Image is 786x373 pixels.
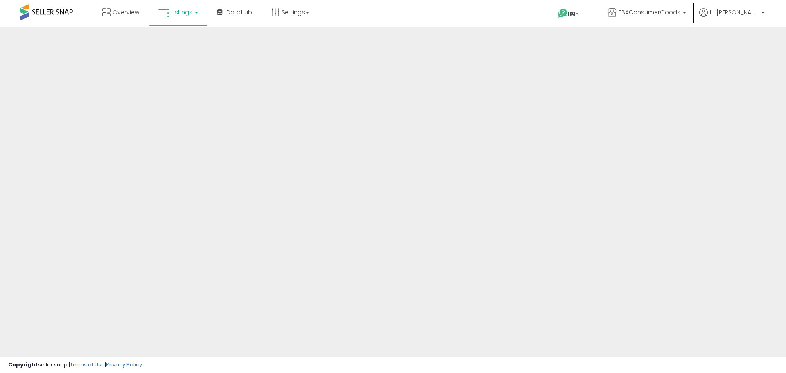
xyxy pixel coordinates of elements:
[551,2,595,27] a: Help
[171,8,192,16] span: Listings
[619,8,680,16] span: FBAConsumerGoods
[568,11,579,18] span: Help
[699,8,765,27] a: Hi [PERSON_NAME]
[70,361,105,368] a: Terms of Use
[106,361,142,368] a: Privacy Policy
[710,8,759,16] span: Hi [PERSON_NAME]
[113,8,139,16] span: Overview
[8,361,142,369] div: seller snap | |
[8,361,38,368] strong: Copyright
[558,8,568,18] i: Get Help
[226,8,252,16] span: DataHub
